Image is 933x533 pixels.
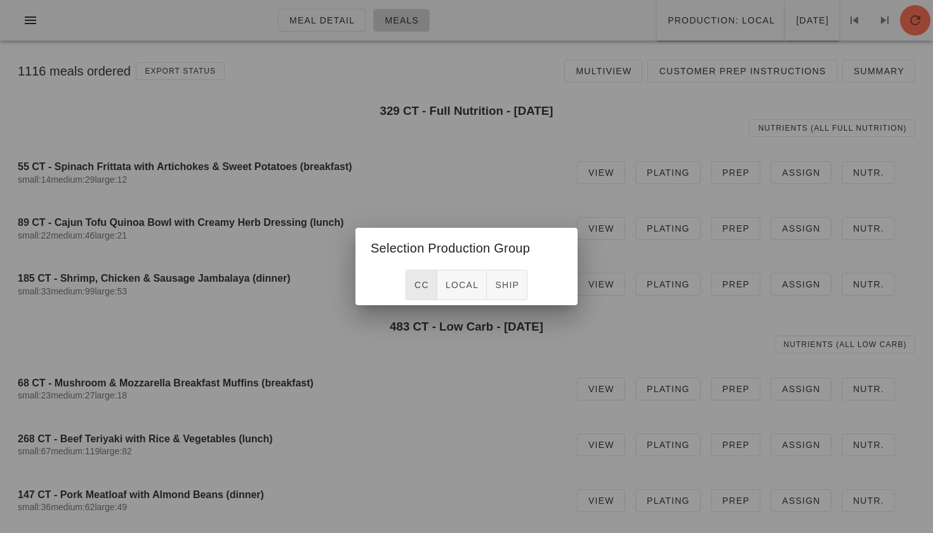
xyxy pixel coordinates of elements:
[355,228,578,265] div: Selection Production Group
[494,280,519,290] span: ship
[437,270,487,300] button: local
[487,270,527,300] button: ship
[414,280,429,290] span: CC
[445,280,479,290] span: local
[406,270,437,300] button: CC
